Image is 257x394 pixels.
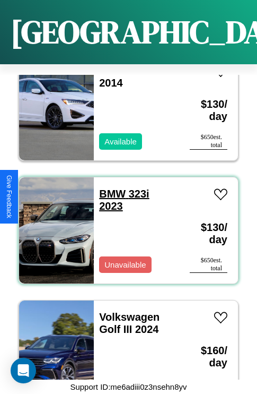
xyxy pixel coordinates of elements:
h3: $ 160 / day [190,334,227,380]
div: $ 650 est. total [190,256,227,273]
p: Support ID: me6adiii0z3nsehn8yv [70,380,187,394]
p: Available [104,134,137,149]
a: Acura ILX 2014 [99,65,148,89]
a: BMW 323i 2023 [99,188,149,212]
a: Volkswagen Golf III 2024 [99,311,159,335]
p: Unavailable [104,258,146,272]
div: Give Feedback [5,175,13,218]
div: $ 650 est. total [190,133,227,150]
div: Open Intercom Messenger [11,358,36,383]
h3: $ 130 / day [190,88,227,133]
h3: $ 130 / day [190,211,227,256]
